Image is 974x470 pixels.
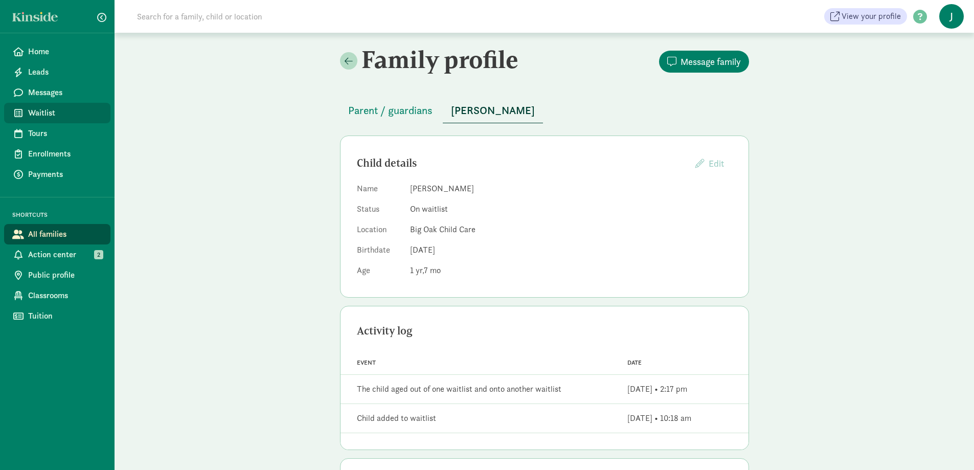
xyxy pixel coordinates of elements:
[28,127,102,140] span: Tours
[357,155,687,171] div: Child details
[357,323,732,339] div: Activity log
[340,45,542,74] h2: Family profile
[659,51,749,73] button: Message family
[410,183,732,195] dd: [PERSON_NAME]
[410,265,424,276] span: 1
[4,41,110,62] a: Home
[357,203,402,219] dt: Status
[28,249,102,261] span: Action center
[28,228,102,240] span: All families
[687,152,732,174] button: Edit
[357,359,376,366] span: Event
[28,148,102,160] span: Enrollments
[4,306,110,326] a: Tuition
[357,223,402,240] dt: Location
[410,244,435,255] span: [DATE]
[4,265,110,285] a: Public profile
[627,359,642,366] span: Date
[28,107,102,119] span: Waitlist
[340,98,441,123] button: Parent / guardians
[357,264,402,281] dt: Age
[410,203,732,215] dd: On waitlist
[357,383,561,395] div: The child aged out of one waitlist and onto another waitlist
[28,66,102,78] span: Leads
[4,285,110,306] a: Classrooms
[4,103,110,123] a: Waitlist
[4,244,110,265] a: Action center 2
[4,82,110,103] a: Messages
[357,244,402,260] dt: Birthdate
[451,102,535,119] span: [PERSON_NAME]
[939,4,964,29] span: J
[28,310,102,322] span: Tuition
[340,105,441,117] a: Parent / guardians
[357,412,436,424] div: Child added to waitlist
[28,289,102,302] span: Classrooms
[923,421,974,470] iframe: Chat Widget
[681,55,741,69] span: Message family
[348,102,433,119] span: Parent / guardians
[28,46,102,58] span: Home
[4,144,110,164] a: Enrollments
[443,105,543,117] a: [PERSON_NAME]
[443,98,543,123] button: [PERSON_NAME]
[4,123,110,144] a: Tours
[709,158,724,169] span: Edit
[4,224,110,244] a: All families
[4,164,110,185] a: Payments
[824,8,907,25] a: View your profile
[627,412,691,424] div: [DATE] • 10:18 am
[842,10,901,23] span: View your profile
[94,250,103,259] span: 2
[627,383,687,395] div: [DATE] • 2:17 pm
[357,183,402,199] dt: Name
[4,62,110,82] a: Leads
[28,269,102,281] span: Public profile
[28,168,102,181] span: Payments
[131,6,418,27] input: Search for a family, child or location
[410,223,732,236] dd: Big Oak Child Care
[28,86,102,99] span: Messages
[424,265,441,276] span: 7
